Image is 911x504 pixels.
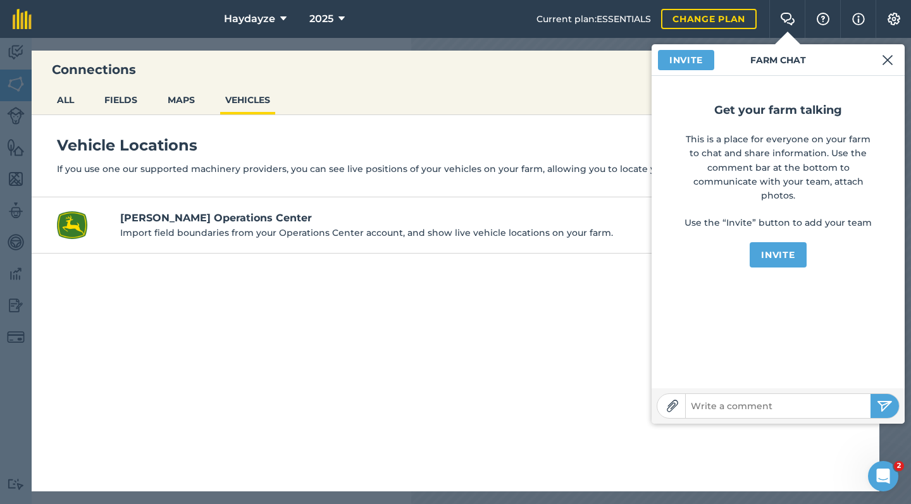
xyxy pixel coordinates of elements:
[886,13,902,25] img: A cog icon
[57,135,854,156] h4: Vehicle Locations
[120,226,837,240] p: Import field boundaries from your Operations Center account, and show live vehicle locations on y...
[652,44,905,76] h3: Farm Chat
[224,11,275,27] span: Haydayze
[52,88,79,112] button: ALL
[882,52,893,68] img: svg+xml;base64,PHN2ZyB4bWxucz0iaHR0cDovL3d3dy53My5vcmcvMjAwMC9zdmciIHdpZHRoPSIyMiIgaGVpZ2h0PSIzMC...
[852,11,865,27] img: svg+xml;base64,PHN2ZyB4bWxucz0iaHR0cDovL3d3dy53My5vcmcvMjAwMC9zdmciIHdpZHRoPSIxNyIgaGVpZ2h0PSIxNy...
[32,197,879,254] a: John Deere Operations Center logo[PERSON_NAME] Operations CenterImport field boundaries from your...
[658,50,714,70] button: Invite
[683,101,873,120] h2: Get your farm talking
[661,9,757,29] a: Change plan
[868,461,898,491] iframe: Intercom live chat
[815,13,831,25] img: A question mark icon
[57,162,854,176] p: If you use one our supported machinery providers, you can see live positions of your vehicles on ...
[13,9,32,29] img: fieldmargin Logo
[220,88,275,112] button: VEHICLES
[750,242,806,267] button: Invite
[877,398,893,414] img: svg+xml;base64,PHN2ZyB4bWxucz0iaHR0cDovL3d3dy53My5vcmcvMjAwMC9zdmciIHdpZHRoPSIyNSIgaGVpZ2h0PSIyNC...
[120,211,837,226] h4: [PERSON_NAME] Operations Center
[32,61,879,78] h3: Connections
[780,13,795,25] img: Two speech bubbles overlapping with the left bubble in the forefront
[683,216,873,230] p: Use the “Invite” button to add your team
[57,210,87,240] img: John Deere Operations Center logo
[683,132,873,203] p: This is a place for everyone on your farm to chat and share information. Use the comment bar at t...
[309,11,333,27] span: 2025
[894,461,904,471] span: 2
[536,12,651,26] span: Current plan : ESSENTIALS
[99,88,142,112] button: FIELDS
[666,400,679,412] img: Paperclip icon
[163,88,200,112] button: MAPS
[686,397,871,415] input: Write a comment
